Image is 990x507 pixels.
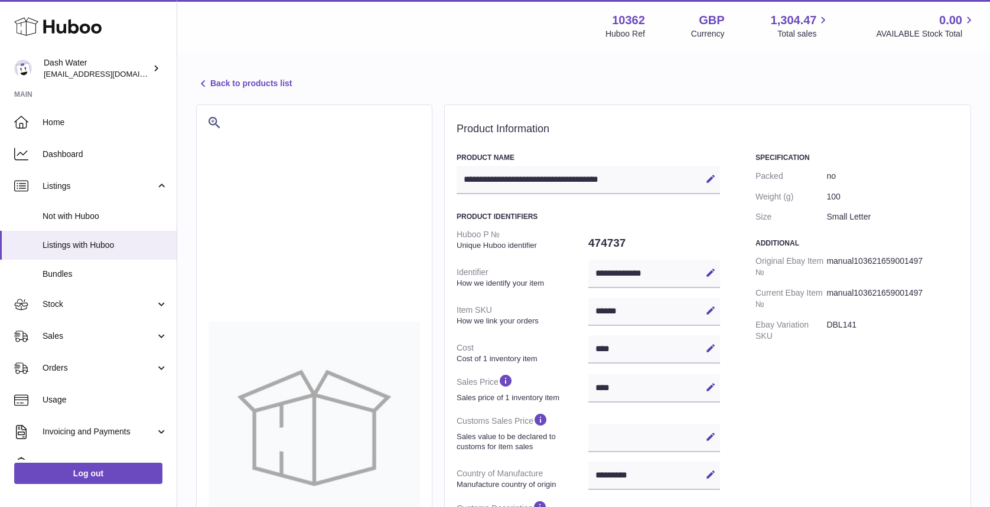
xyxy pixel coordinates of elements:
div: Huboo Ref [605,28,645,40]
span: 0.00 [939,12,962,28]
h3: Additional [755,238,959,248]
dd: 100 [826,187,959,207]
strong: How we link your orders [457,316,585,326]
dt: Identifier [457,262,588,293]
dt: Packed [755,166,826,187]
span: Not with Huboo [43,211,168,222]
span: Dashboard [43,149,168,160]
span: Listings [43,181,155,192]
dt: Weight (g) [755,187,826,207]
dt: Customs Sales Price [457,407,588,456]
span: Sales [43,331,155,342]
img: bea@dash-water.com [14,60,32,77]
strong: Manufacture country of origin [457,479,585,490]
strong: Cost of 1 inventory item [457,354,585,364]
span: 1,304.47 [771,12,817,28]
strong: GBP [699,12,724,28]
strong: How we identify your item [457,278,585,289]
div: Dash Water [44,57,150,80]
dt: Ebay Variation SKU [755,315,826,346]
span: Total sales [777,28,830,40]
dd: DBL141 [826,315,959,346]
dt: Item SKU [457,300,588,331]
dt: Current Ebay Item № [755,283,826,315]
span: Bundles [43,269,168,280]
h3: Product Name [457,153,720,162]
div: Currency [691,28,725,40]
dt: Cost [457,338,588,368]
strong: Sales value to be declared to customs for item sales [457,431,585,452]
span: [EMAIL_ADDRESS][DOMAIN_NAME] [44,69,174,78]
dt: Sales Price [457,368,588,407]
a: Log out [14,463,162,484]
strong: 10362 [612,12,645,28]
strong: Unique Huboo identifier [457,240,585,251]
dt: Country of Manufacture [457,463,588,494]
span: Home [43,117,168,128]
dt: Original Ebay Item № [755,251,826,283]
h3: Specification [755,153,959,162]
h2: Product Information [457,123,959,136]
span: Usage [43,394,168,405]
dd: Small Letter [826,207,959,227]
span: Invoicing and Payments [43,426,155,437]
span: Listings with Huboo [43,240,168,251]
span: Stock [43,299,155,310]
strong: Sales price of 1 inventory item [457,392,585,403]
dd: 474737 [588,231,720,256]
a: 1,304.47 Total sales [771,12,831,40]
h3: Product Identifiers [457,212,720,221]
span: AVAILABLE Stock Total [876,28,976,40]
dt: Huboo P № [457,224,588,255]
dt: Size [755,207,826,227]
span: Cases [43,458,168,469]
dd: manual103621659001497 [826,251,959,283]
dd: no [826,166,959,187]
a: Back to products list [196,77,292,91]
dd: manual103621659001497 [826,283,959,315]
span: Orders [43,362,155,374]
a: 0.00 AVAILABLE Stock Total [876,12,976,40]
